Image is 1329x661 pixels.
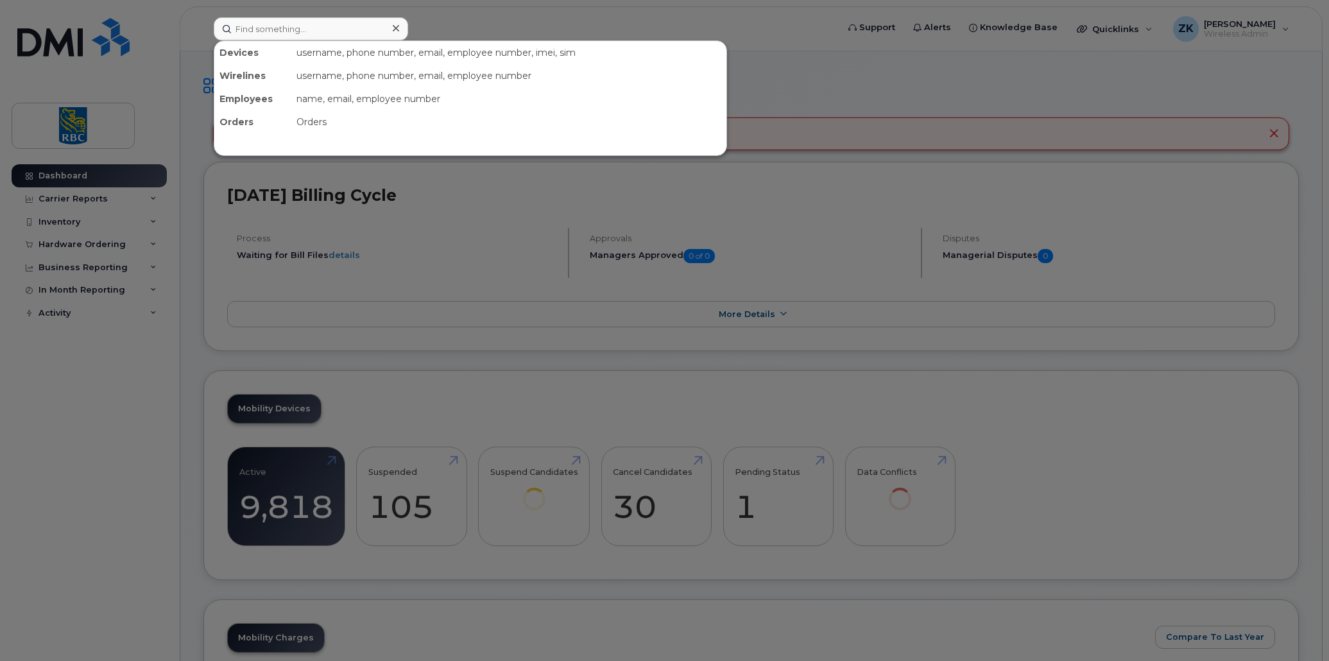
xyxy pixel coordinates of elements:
div: Employees [214,87,291,110]
div: Devices [214,41,291,64]
div: username, phone number, email, employee number, imei, sim [291,41,726,64]
div: Orders [291,110,726,133]
div: Orders [214,110,291,133]
div: name, email, employee number [291,87,726,110]
div: username, phone number, email, employee number [291,64,726,87]
div: Wirelines [214,64,291,87]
